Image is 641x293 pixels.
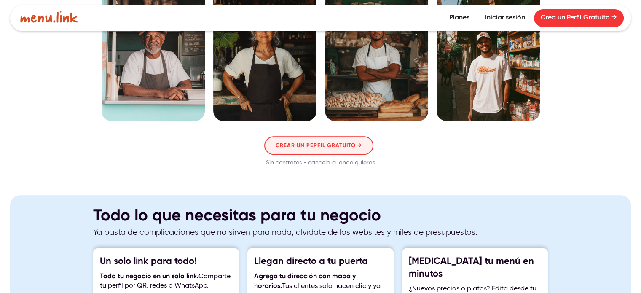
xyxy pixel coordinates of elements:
[409,255,542,280] h3: [MEDICAL_DATA] tu menú en minutos
[93,228,548,237] p: Ya basta de complicaciones que no sirven para nada, olvídate de los websites y miles de presupues...
[443,9,476,27] a: Planes
[254,255,387,267] h3: Llegan directo a tu puerta
[254,272,356,290] strong: Agrega tu dirección con mapa y horarios.
[263,155,378,171] p: Sin contratos - cancela cuando quieras
[100,271,233,291] p: Comparte tu perfil por QR, redes o WhatsApp.
[100,272,198,280] strong: Todo tu negocio en un solo link.
[93,205,548,225] h2: Todo lo que necesitas para tu negocio
[534,9,624,27] a: Crea un Perfil Gratuito →
[478,9,532,27] a: Iniciar sesión
[264,136,373,155] a: CREAR UN PERFIL GRATUITO →
[100,255,233,267] h3: Un solo link para todo!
